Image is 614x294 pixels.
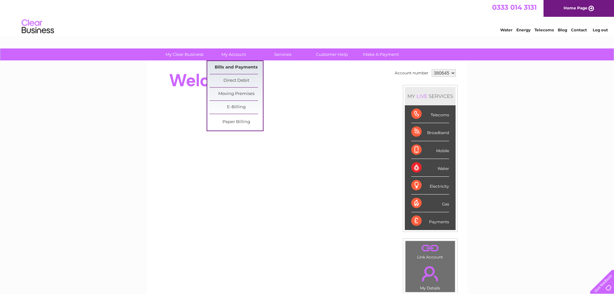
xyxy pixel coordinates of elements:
[411,194,449,212] div: Gas
[571,27,587,32] a: Contact
[256,48,309,60] a: Services
[210,101,263,114] a: E-Billing
[405,87,456,105] div: MY SERVICES
[210,74,263,87] a: Direct Debit
[21,17,54,37] img: logo.png
[534,27,554,32] a: Telecoms
[354,48,408,60] a: Make A Payment
[411,123,449,141] div: Broadband
[492,3,537,11] a: 0333 014 3131
[155,4,460,31] div: Clear Business is a trading name of Verastar Limited (registered in [GEOGRAPHIC_DATA] No. 3667643...
[207,48,260,60] a: My Account
[411,177,449,194] div: Electricity
[405,261,455,292] td: My Details
[500,27,512,32] a: Water
[407,262,453,285] a: .
[158,48,211,60] a: My Clear Business
[411,159,449,177] div: Water
[407,243,453,254] a: .
[415,93,429,99] div: LIVE
[393,68,430,79] td: Account number
[411,141,449,159] div: Mobile
[411,105,449,123] div: Telecoms
[210,88,263,100] a: Moving Premises
[411,212,449,230] div: Payments
[305,48,359,60] a: Customer Help
[210,116,263,129] a: Paper Billing
[516,27,531,32] a: Energy
[405,241,455,261] td: Link Account
[210,61,263,74] a: Bills and Payments
[558,27,567,32] a: Blog
[593,27,608,32] a: Log out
